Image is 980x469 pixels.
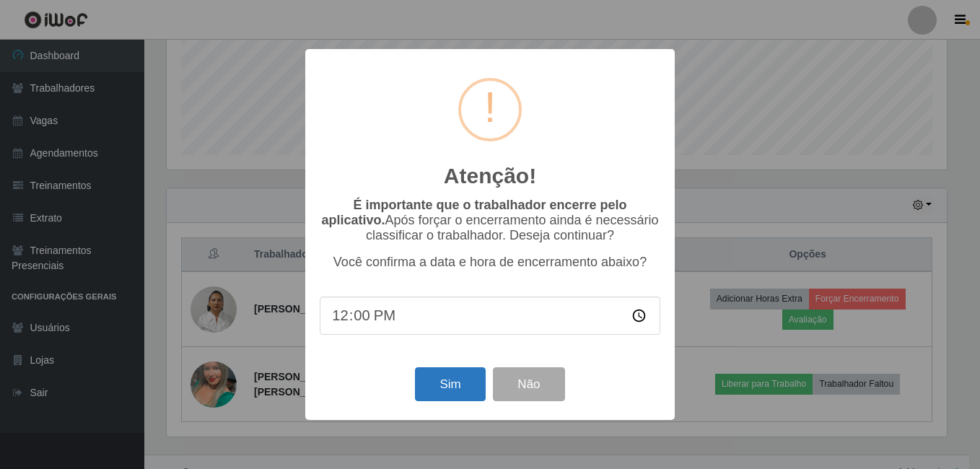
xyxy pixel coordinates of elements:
p: Após forçar o encerramento ainda é necessário classificar o trabalhador. Deseja continuar? [320,198,660,243]
p: Você confirma a data e hora de encerramento abaixo? [320,255,660,270]
h2: Atenção! [444,163,536,189]
button: Sim [415,367,485,401]
button: Não [493,367,564,401]
b: É importante que o trabalhador encerre pelo aplicativo. [321,198,626,227]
